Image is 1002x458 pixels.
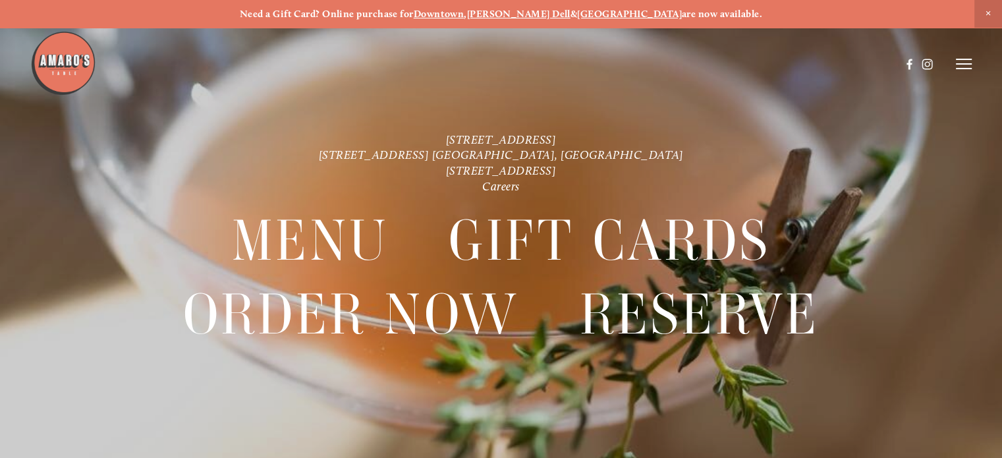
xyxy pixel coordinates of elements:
a: Reserve [579,278,819,351]
strong: , [464,8,466,20]
span: Reserve [579,278,819,351]
strong: Need a Gift Card? Online purchase for [240,8,414,20]
a: Order Now [183,278,520,351]
span: Order Now [183,278,520,351]
a: [STREET_ADDRESS] [GEOGRAPHIC_DATA], [GEOGRAPHIC_DATA] [319,148,684,162]
a: [PERSON_NAME] Dell [467,8,571,20]
a: Menu [232,204,389,277]
strong: & [571,8,577,20]
a: [STREET_ADDRESS] [446,163,557,178]
a: [GEOGRAPHIC_DATA] [577,8,682,20]
img: Amaro's Table [30,30,96,96]
a: Gift Cards [449,204,770,277]
strong: are now available. [682,8,762,20]
a: [STREET_ADDRESS] [446,132,557,146]
a: Downtown [414,8,464,20]
a: Careers [482,179,520,194]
